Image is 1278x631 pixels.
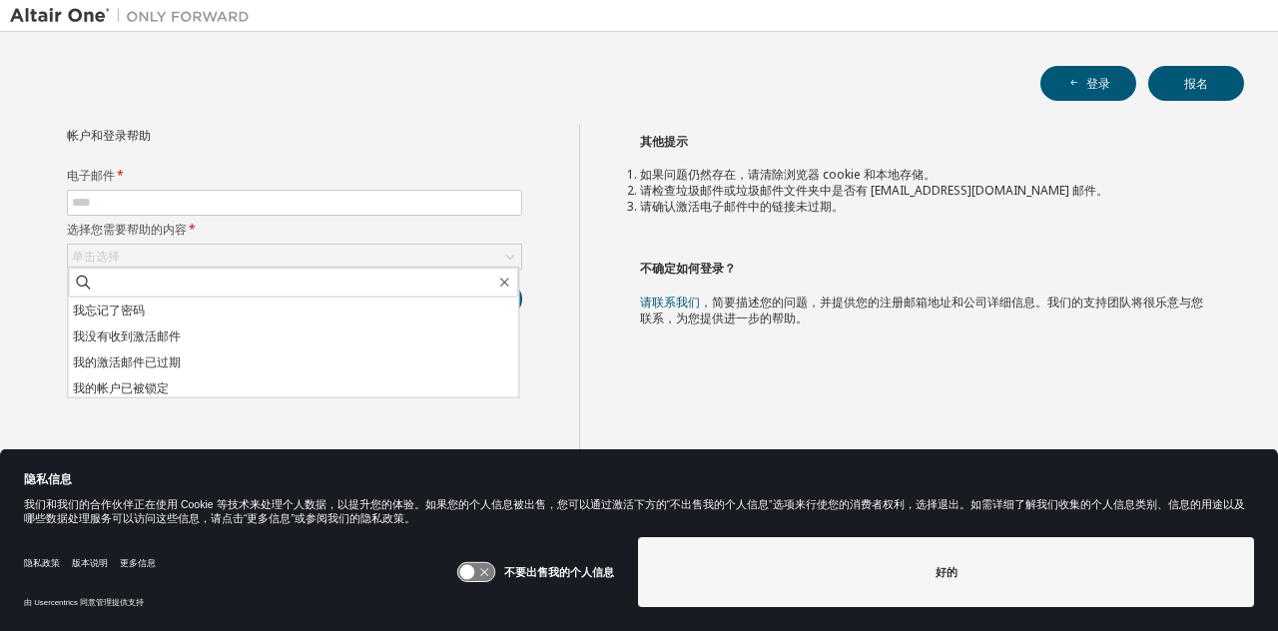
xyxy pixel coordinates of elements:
[67,167,115,184] font: 电子邮件
[640,133,688,150] font: 其他提示
[72,248,120,265] font: 单击选择
[73,302,145,318] font: 我忘记了密码
[68,245,521,269] div: 单击选择
[640,294,700,311] a: 请联系我们
[67,127,151,144] font: 帐户和登录帮助
[640,260,736,277] font: 不确定如何登录？
[1184,75,1208,92] font: 报名
[1148,66,1244,101] button: 报名
[10,6,260,26] img: 牵牛星一号
[640,166,936,183] font: 如果问题仍然存在，请清除浏览器 cookie 和本地存储。
[67,221,187,238] font: 选择您需要帮助的内容
[1040,66,1136,101] button: 登录
[1086,75,1110,92] font: 登录
[640,294,1203,326] font: ，简要描述您的问题，并提供您的注册邮箱地址和公司详细信息。我们的支持团队将很乐意与您联系，为您提供进一步的帮助。
[640,182,1108,199] font: 请检查垃圾邮件或垃圾邮件文件夹中是否有 [EMAIL_ADDRESS][DOMAIN_NAME] 邮件。
[640,198,844,215] font: 请确认激活电子邮件中的链接未过期。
